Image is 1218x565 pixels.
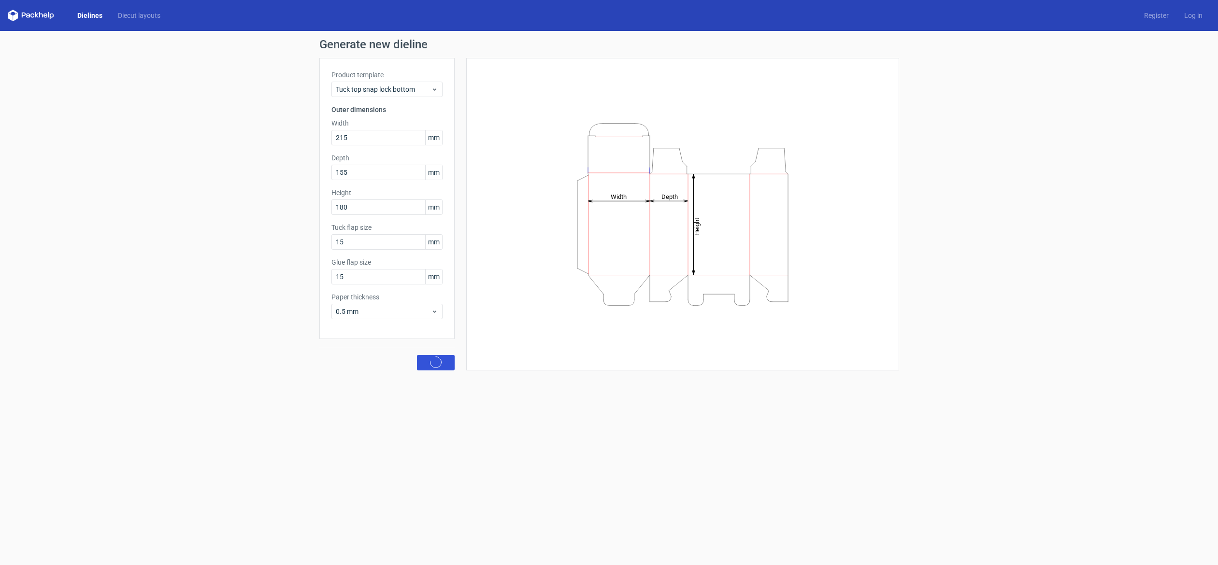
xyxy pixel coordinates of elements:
label: Tuck flap size [331,223,443,232]
h3: Outer dimensions [331,105,443,114]
label: Depth [331,153,443,163]
tspan: Width [610,193,626,200]
a: Diecut layouts [110,11,168,20]
h1: Generate new dieline [319,39,899,50]
tspan: Height [693,217,701,235]
span: Tuck top snap lock bottom [336,85,431,94]
span: mm [425,269,442,284]
span: 0.5 mm [336,307,431,316]
span: mm [425,200,442,214]
label: Height [331,188,443,198]
span: mm [425,235,442,249]
span: mm [425,165,442,180]
label: Glue flap size [331,257,443,267]
span: mm [425,130,442,145]
label: Width [331,118,443,128]
label: Paper thickness [331,292,443,302]
a: Dielines [70,11,110,20]
a: Register [1136,11,1176,20]
tspan: Depth [661,193,678,200]
label: Product template [331,70,443,80]
a: Log in [1176,11,1210,20]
